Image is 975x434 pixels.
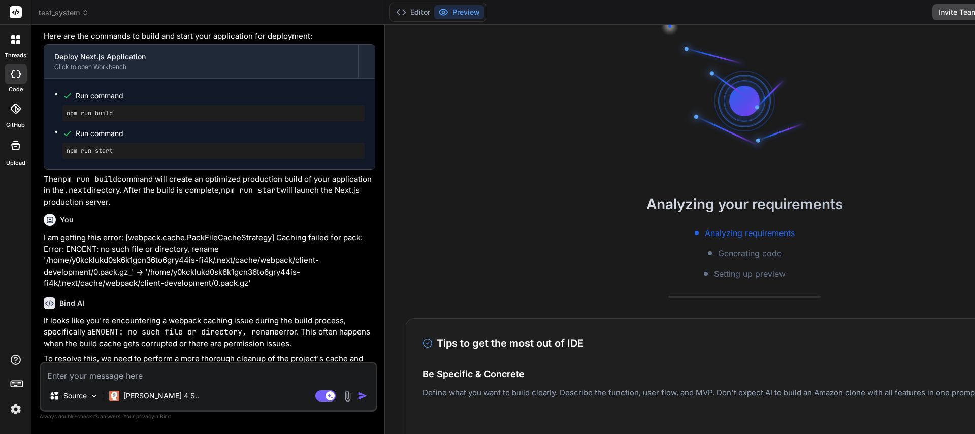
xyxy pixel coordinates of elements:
label: Upload [6,159,25,168]
span: Setting up preview [714,268,786,280]
p: [PERSON_NAME] 4 S.. [123,391,199,401]
h6: You [60,215,74,225]
p: I am getting this error: [webpack.cache.PackFileCacheStrategy] Caching failed for pack: Error: EN... [44,232,375,289]
button: Preview [434,5,484,19]
img: Pick Models [90,392,99,400]
img: attachment [342,390,353,402]
pre: npm run build [67,109,361,117]
p: To resolve this, we need to perform a more thorough cleanup of the project's cache and dependenci... [44,353,375,376]
button: Editor [392,5,434,19]
p: It looks like you're encountering a webpack caching issue during the build process, specifically ... [44,315,375,350]
code: npm run start [221,185,280,195]
code: .next [64,185,87,195]
button: Deploy Next.js ApplicationClick to open Workbench [44,45,358,78]
span: Analyzing requirements [705,227,795,239]
code: ENOENT: no such file or directory, rename [91,327,279,337]
code: npm run build [58,174,117,184]
p: Source [63,391,87,401]
span: Run command [76,128,365,139]
span: test_system [39,8,89,18]
img: settings [7,400,24,418]
p: The command will create an optimized production build of your application in the directory. After... [44,174,375,208]
img: icon [357,391,368,401]
label: threads [5,51,26,60]
label: code [9,85,23,94]
pre: npm run start [67,147,361,155]
h3: Tips to get the most out of IDE [422,336,583,351]
p: Here are the commands to build and start your application for deployment: [44,30,375,42]
span: privacy [136,413,154,419]
img: Claude 4 Sonnet [109,391,119,401]
h6: Bind AI [59,298,84,308]
p: Always double-check its answers. Your in Bind [40,412,377,421]
div: Click to open Workbench [54,63,348,71]
div: Deploy Next.js Application [54,52,348,62]
label: GitHub [6,121,25,129]
span: Run command [76,91,365,101]
span: Generating code [718,247,782,259]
